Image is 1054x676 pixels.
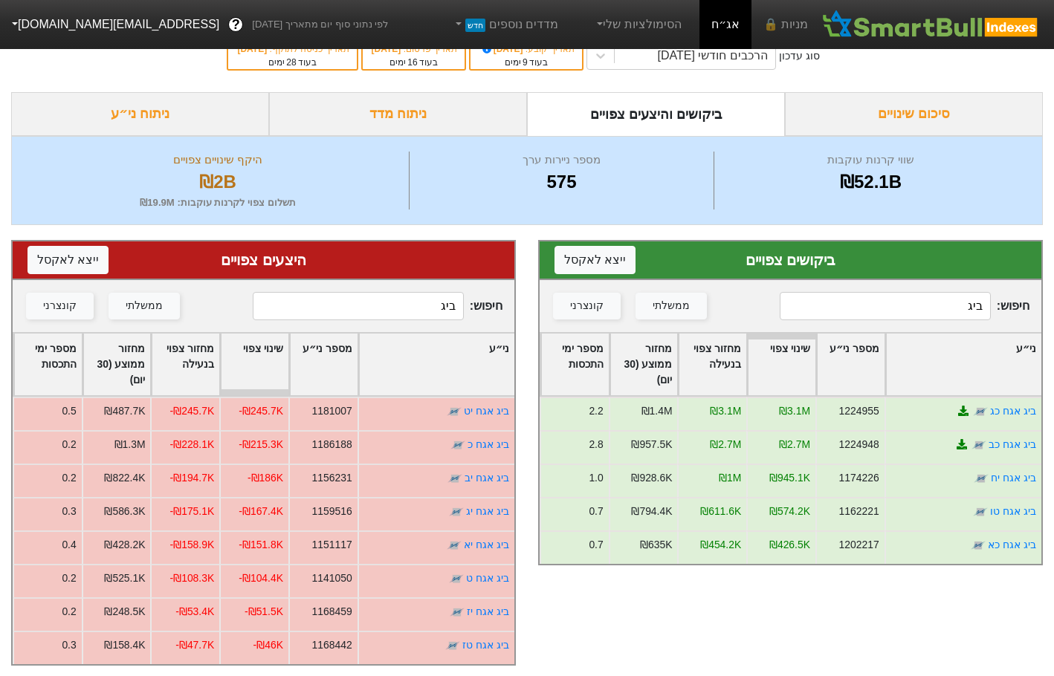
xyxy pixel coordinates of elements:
span: [DATE] [237,44,269,54]
div: Toggle SortBy [541,334,609,395]
span: חדש [465,19,485,32]
div: היקף שינויים צפויים [30,152,405,169]
div: Toggle SortBy [610,334,678,395]
div: ₪428.2K [104,537,145,553]
div: 0.3 [62,637,76,653]
div: 1202217 [839,537,879,553]
div: Toggle SortBy [83,334,151,395]
div: סוג עדכון [779,48,820,64]
div: ₪3.1M [710,403,741,419]
div: בעוד ימים [478,56,574,69]
a: הסימולציות שלי [588,10,688,39]
img: tase link [973,504,988,519]
input: 383 רשומות... [253,292,464,320]
div: ביקושים והיצעים צפויים [527,92,785,136]
div: 1.0 [589,470,603,486]
span: [DATE] [479,44,526,54]
div: ₪822.4K [104,470,145,486]
div: -₪245.7K [239,403,283,419]
a: ביג אגח יט [464,405,509,417]
div: קונצרני [43,298,77,314]
div: ₪2B [30,169,405,195]
div: -₪167.4K [239,504,283,519]
div: 1159516 [312,504,352,519]
div: ₪957.5K [631,437,672,452]
button: קונצרני [553,293,621,319]
img: tase link [449,571,464,586]
div: 0.2 [62,437,76,452]
img: tase link [447,471,462,486]
button: ייצא לאקסל [28,246,109,274]
div: 1141050 [312,571,352,586]
div: ₪1.3M [114,437,146,452]
div: ₪928.6K [631,470,672,486]
div: תאריך פרסום : [370,42,458,56]
span: 28 [286,57,296,68]
button: קונצרני [26,293,94,319]
img: tase link [971,438,986,452]
div: 1151117 [312,537,352,553]
a: מדדים נוספיםחדש [446,10,564,39]
a: ביג אגח כג [990,405,1036,417]
div: 1181007 [312,403,352,419]
div: בעוד ימים [370,56,458,69]
div: -₪175.1K [170,504,215,519]
img: tase link [974,471,989,486]
div: -₪108.3K [170,571,215,586]
div: -₪46K [253,637,283,653]
div: תאריך קובע : [478,42,574,56]
div: תאריך כניסה לתוקף : [236,42,349,56]
div: הרכבים חודשי [DATE] [657,47,767,65]
div: ₪2.7M [779,437,810,452]
div: Toggle SortBy [748,334,815,395]
div: תשלום צפוי לקרנות עוקבות : ₪19.9M [30,195,405,210]
div: ₪248.5K [104,604,145,620]
div: -₪228.1K [170,437,215,452]
a: ביג אגח כב [989,438,1036,450]
div: 1224948 [839,437,879,452]
img: tase link [447,538,462,553]
button: ממשלתי [109,293,180,319]
div: ₪426.5K [769,537,810,553]
div: ₪794.4K [631,504,672,519]
a: ביג אגח כא [988,539,1036,550]
img: tase link [445,638,460,653]
span: 9 [523,57,528,68]
div: ₪586.3K [104,504,145,519]
div: קונצרני [570,298,604,314]
div: -₪215.3K [239,437,283,452]
div: Toggle SortBy [152,334,219,395]
div: Toggle SortBy [14,334,82,395]
a: ביג אגח יח [991,472,1036,484]
div: ₪574.2K [769,504,810,519]
a: ביג אגח יא [464,539,509,550]
button: ממשלתי [636,293,707,319]
div: ממשלתי [126,298,163,314]
a: ביג אגח יז [467,605,509,617]
div: 0.2 [62,604,76,620]
div: 575 [413,169,710,195]
div: 1162221 [839,504,879,519]
div: מספר ניירות ערך [413,152,710,169]
div: ביקושים צפויים [555,249,1026,271]
a: ביג אגח טז [462,639,509,651]
div: ₪945.1K [769,470,810,486]
span: לפי נתוני סוף יום מתאריך [DATE] [252,17,388,32]
div: ₪2.7M [710,437,741,452]
div: ₪487.7K [104,403,145,419]
div: 0.2 [62,571,76,586]
div: שווי קרנות עוקבות [718,152,1024,169]
div: -₪53.4K [175,604,214,620]
div: ₪611.6K [700,504,741,519]
div: 0.5 [62,403,76,419]
div: Toggle SortBy [817,334,885,395]
div: 0.2 [62,470,76,486]
div: Toggle SortBy [221,334,288,395]
div: Toggle SortBy [359,334,514,395]
img: tase link [450,438,465,452]
img: tase link [450,605,465,620]
div: 0.4 [62,537,76,553]
div: Toggle SortBy [679,334,746,395]
div: Toggle SortBy [886,334,1041,395]
a: ביג אגח טו [990,505,1036,517]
